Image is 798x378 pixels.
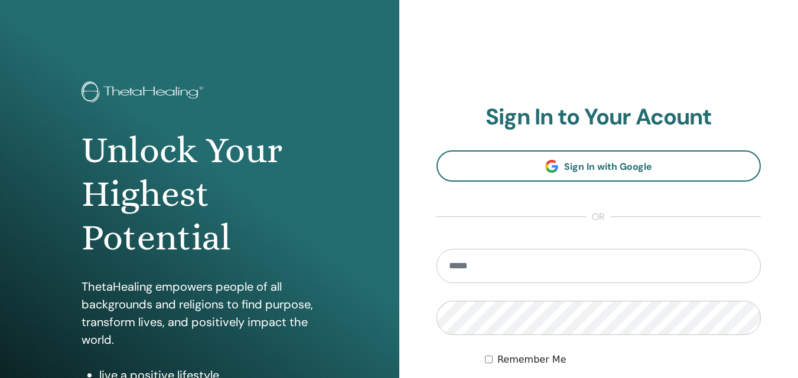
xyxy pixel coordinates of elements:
[437,104,761,131] h2: Sign In to Your Acount
[485,353,761,367] div: Keep me authenticated indefinitely or until I manually logout
[497,353,566,367] label: Remember Me
[82,278,318,349] p: ThetaHealing empowers people of all backgrounds and religions to find purpose, transform lives, a...
[437,150,761,182] a: Sign In with Google
[564,160,652,173] span: Sign In with Google
[586,210,611,224] span: or
[82,129,318,260] h1: Unlock Your Highest Potential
